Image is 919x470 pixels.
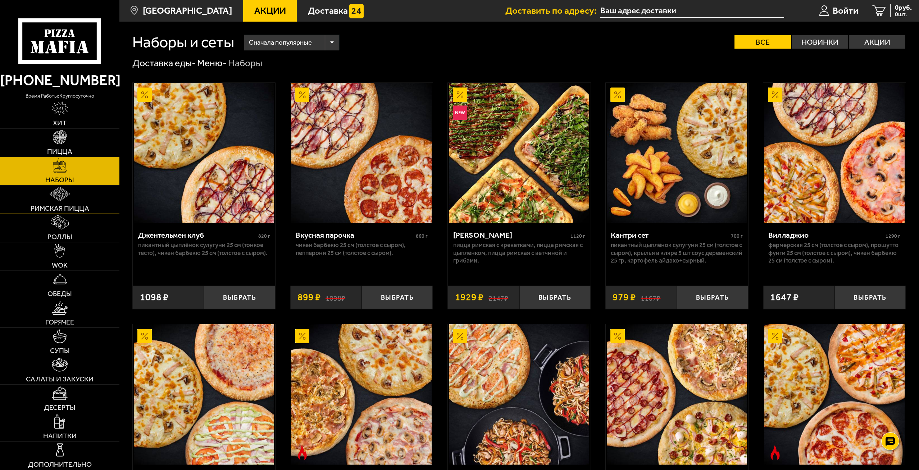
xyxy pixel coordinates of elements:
span: Хит [53,120,67,127]
a: Доставка еды- [132,57,196,69]
p: Фермерская 25 см (толстое с сыром), Прошутто Фунги 25 см (толстое с сыром), Чикен Барбекю 25 см (... [768,241,900,264]
a: АкционныйВилла Капри [448,324,590,465]
a: АкционныйВилладжио [763,83,906,223]
span: 1290 г [886,233,900,239]
img: Беатриче [764,324,905,465]
span: 979 ₽ [613,292,636,302]
img: Акционный [137,329,152,343]
button: Выбрать [204,286,275,309]
p: Пикантный цыплёнок сулугуни 25 см (тонкое тесто), Чикен Барбекю 25 см (толстое с сыром). [138,241,270,257]
a: АкционныйНовинкаМама Миа [448,83,590,223]
img: Акционный [295,88,310,102]
p: Пицца Римская с креветками, Пицца Римская с цыплёнком, Пицца Римская с ветчиной и грибами. [453,241,585,264]
img: Вилла Капри [449,324,590,465]
label: Акции [849,35,905,49]
a: АкционныйВкусная парочка [290,83,433,223]
div: Наборы [228,57,262,70]
div: Вкусная парочка [296,230,414,240]
span: 820 г [258,233,270,239]
img: Акционный [768,88,782,102]
span: Салаты и закуски [26,376,94,383]
a: АкционныйДаВинчи сет [606,324,748,465]
label: Новинки [792,35,848,49]
div: Джентельмен клуб [138,230,256,240]
a: АкционныйКантри сет [606,83,748,223]
s: 1167 ₽ [641,292,660,302]
img: Вкусная парочка [291,83,432,223]
span: Десерты [44,404,76,411]
span: Напитки [43,433,77,440]
img: Акционный [295,329,310,343]
label: Все [734,35,791,49]
span: 1929 ₽ [455,292,484,302]
span: Обеды [47,290,72,297]
span: 1098 ₽ [140,292,169,302]
span: Наборы [45,176,74,184]
span: Дополнительно [28,461,92,468]
div: Вилладжио [768,230,884,240]
img: 15daf4d41897b9f0e9f617042186c801.svg [349,4,364,18]
span: Римская пицца [31,205,89,212]
span: [GEOGRAPHIC_DATA] [143,6,232,15]
img: Акционный [453,329,467,343]
span: Акции [254,6,286,15]
img: Мама Миа [449,83,590,223]
span: 860 г [416,233,428,239]
img: Острое блюдо [768,446,782,460]
a: АкционныйОстрое блюдоТрио из Рио [290,324,433,465]
span: Доставить по адресу: [505,6,600,15]
a: АкционныйОстрое блюдоБеатриче [763,324,906,465]
span: 0 шт. [895,12,912,17]
img: Акционный [137,88,152,102]
img: ДаВинчи сет [607,324,747,465]
span: 700 г [731,233,743,239]
span: Супы [50,347,70,354]
img: Акционный [453,88,467,102]
span: 1647 ₽ [770,292,799,302]
img: Острое блюдо [295,446,310,460]
div: [PERSON_NAME] [453,230,569,240]
p: Чикен Барбекю 25 см (толстое с сыром), Пепперони 25 см (толстое с сыром). [296,241,428,257]
h1: Наборы и сеты [132,35,234,50]
img: Новинка [453,106,467,120]
img: Акционный [610,329,625,343]
p: Пикантный цыплёнок сулугуни 25 см (толстое с сыром), крылья в кляре 5 шт соус деревенский 25 гр, ... [611,241,743,264]
span: Пицца [47,148,72,155]
s: 1098 ₽ [326,292,345,302]
div: Кантри сет [611,230,729,240]
img: 3 пиццы [134,324,274,465]
img: Вилладжио [764,83,905,223]
img: Джентельмен клуб [134,83,274,223]
a: Меню- [197,57,227,69]
a: АкционныйДжентельмен клуб [133,83,275,223]
span: 1120 г [570,233,585,239]
a: Акционный3 пиццы [133,324,275,465]
span: 899 ₽ [297,292,321,302]
span: Сначала популярные [249,33,312,52]
span: 0 руб. [895,4,912,11]
button: Выбрать [834,286,906,309]
button: Выбрать [361,286,433,309]
span: Горячее [45,319,74,326]
button: Выбрать [519,286,591,309]
img: Акционный [768,329,782,343]
input: Ваш адрес доставки [600,4,784,18]
img: Акционный [610,88,625,102]
span: Войти [833,6,858,15]
s: 2147 ₽ [488,292,508,302]
button: Выбрать [677,286,748,309]
span: WOK [52,262,68,269]
img: Трио из Рио [291,324,432,465]
span: Доставка [308,6,348,15]
span: Роллы [47,233,72,241]
img: Кантри сет [607,83,747,223]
